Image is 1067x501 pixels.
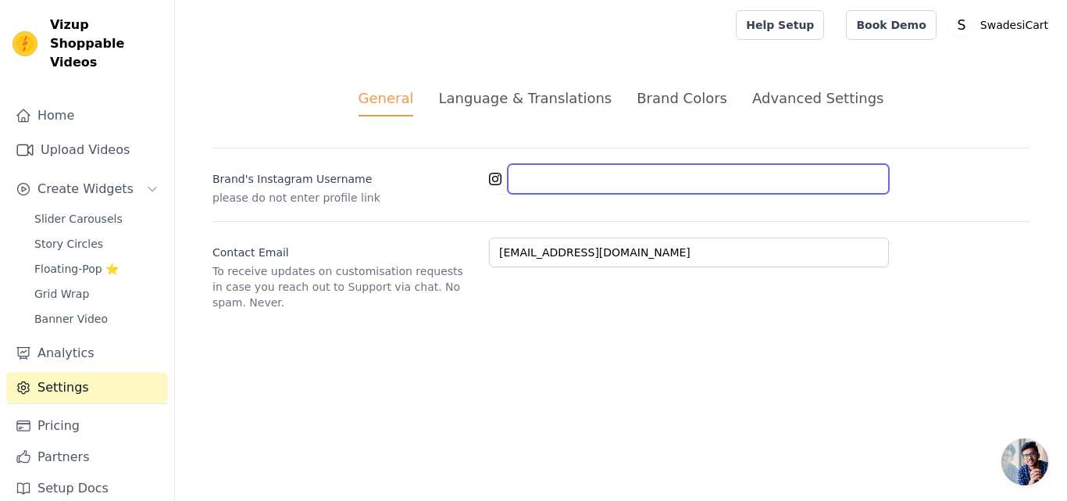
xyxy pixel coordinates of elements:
[846,10,936,40] a: Book Demo
[25,258,168,280] a: Floating-Pop ⭐
[25,283,168,305] a: Grid Wrap
[752,88,883,109] div: Advanced Settings
[6,338,168,369] a: Analytics
[957,17,965,33] text: S
[34,286,89,302] span: Grid Wrap
[6,174,168,205] button: Create Widgets
[438,88,612,109] div: Language & Translations
[34,311,108,327] span: Banner Video
[1001,438,1048,485] a: Open chat
[212,190,476,206] p: please do not enter profile link
[359,88,414,116] div: General
[974,11,1055,39] p: SwadesiCart
[50,16,162,72] span: Vizup Shoppable Videos
[6,372,168,403] a: Settings
[212,238,476,260] label: Contact Email
[212,263,476,310] p: To receive updates on customisation requests in case you reach out to Support via chat. No spam. ...
[34,211,123,227] span: Slider Carousels
[6,410,168,442] a: Pricing
[6,134,168,166] a: Upload Videos
[25,233,168,255] a: Story Circles
[37,180,134,199] span: Create Widgets
[212,165,476,187] label: Brand's Instagram Username
[6,100,168,131] a: Home
[12,31,37,56] img: Vizup
[949,11,1055,39] button: S SwadesiCart
[25,208,168,230] a: Slider Carousels
[6,442,168,473] a: Partners
[34,236,103,252] span: Story Circles
[736,10,824,40] a: Help Setup
[637,88,727,109] div: Brand Colors
[25,308,168,330] a: Banner Video
[34,261,119,277] span: Floating-Pop ⭐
